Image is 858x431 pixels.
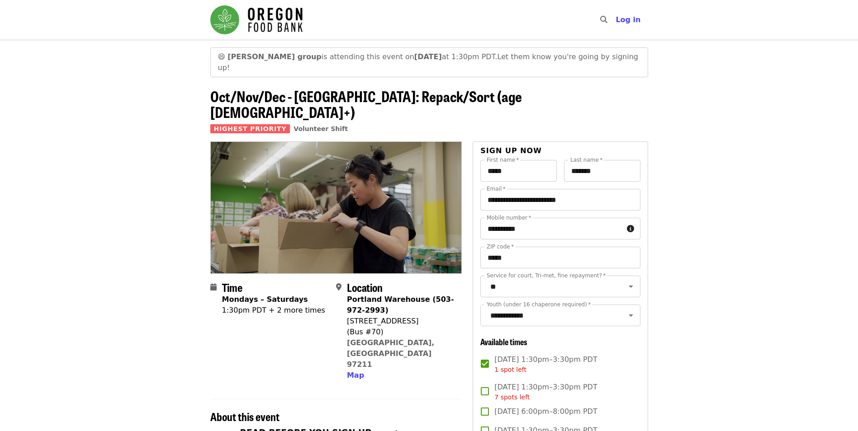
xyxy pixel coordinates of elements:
[211,142,462,273] img: Oct/Nov/Dec - Portland: Repack/Sort (age 8+) organized by Oregon Food Bank
[480,189,640,211] input: Email
[608,11,648,29] button: Log in
[625,280,637,293] button: Open
[627,225,634,233] i: circle-info icon
[210,85,522,122] span: Oct/Nov/Dec - [GEOGRAPHIC_DATA]: Repack/Sort (age [DEMOGRAPHIC_DATA]+)
[487,186,506,192] label: Email
[494,394,530,401] span: 7 spots left
[487,302,591,307] label: Youth (under 16 chaperone required)
[480,247,640,268] input: ZIP code
[210,124,290,133] span: Highest Priority
[210,5,303,34] img: Oregon Food Bank - Home
[228,52,322,61] strong: [PERSON_NAME] group
[414,52,442,61] strong: [DATE]
[625,309,637,322] button: Open
[210,408,280,424] span: About this event
[210,283,217,291] i: calendar icon
[347,338,435,369] a: [GEOGRAPHIC_DATA], [GEOGRAPHIC_DATA] 97211
[228,52,497,61] span: is attending this event on at 1:30pm PDT.
[487,244,514,249] label: ZIP code
[494,366,526,373] span: 1 spot left
[480,336,527,347] span: Available times
[218,52,226,61] span: grinning face emoji
[222,305,325,316] div: 1:30pm PDT + 2 more times
[494,406,597,417] span: [DATE] 6:00pm–8:00pm PDT
[600,15,607,24] i: search icon
[487,157,519,163] label: First name
[487,215,531,220] label: Mobile number
[336,283,341,291] i: map-marker-alt icon
[570,157,602,163] label: Last name
[480,146,542,155] span: Sign up now
[480,160,557,182] input: First name
[564,160,640,182] input: Last name
[494,382,597,402] span: [DATE] 1:30pm–3:30pm PDT
[347,316,455,327] div: [STREET_ADDRESS]
[480,218,623,239] input: Mobile number
[222,279,242,295] span: Time
[613,9,620,31] input: Search
[347,295,454,314] strong: Portland Warehouse (503-972-2993)
[487,273,606,278] label: Service for court, Tri-met, fine repayment?
[294,125,348,132] a: Volunteer Shift
[616,15,640,24] span: Log in
[494,354,597,375] span: [DATE] 1:30pm–3:30pm PDT
[347,327,455,337] div: (Bus #70)
[347,371,364,379] span: Map
[347,279,383,295] span: Location
[222,295,308,304] strong: Mondays – Saturdays
[347,370,364,381] button: Map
